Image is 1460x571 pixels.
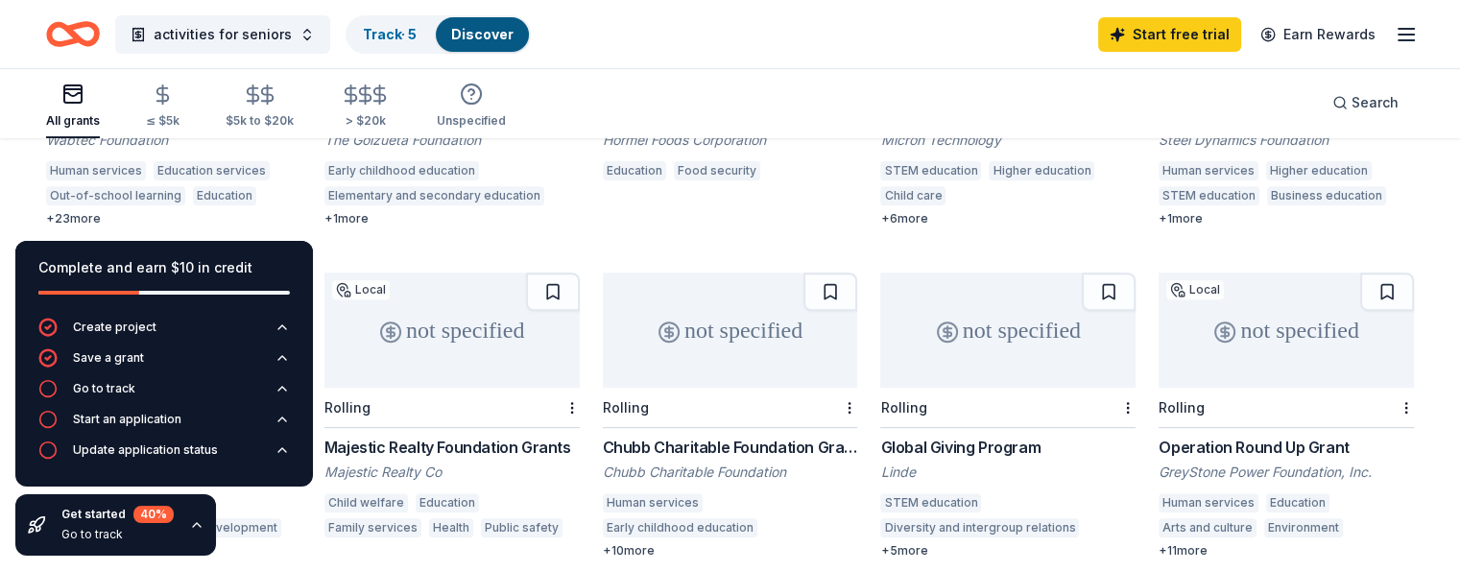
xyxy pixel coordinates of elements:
div: Education [193,186,256,205]
button: $5k to $20k [226,76,294,138]
div: Education [603,161,666,180]
div: Business education [1267,186,1386,205]
button: All grants [46,75,100,138]
span: Search [1352,91,1399,114]
div: not specified [324,273,580,388]
div: Majestic Realty Co [324,463,580,482]
div: Chubb Charitable Foundation [603,463,858,482]
div: Diversity and intergroup relations [880,518,1079,537]
div: + 23 more [46,211,301,226]
div: Environment [1264,518,1343,537]
div: Get started [61,506,174,523]
div: Save a grant [73,350,144,366]
div: Linde [880,463,1136,482]
div: not specified [1159,273,1414,388]
div: GreyStone Power Foundation, Inc. [1159,463,1414,482]
div: + 6 more [880,211,1136,226]
div: All grants [46,113,100,129]
div: not specified [603,273,858,388]
div: Go to track [73,381,135,396]
div: + 1 more [324,211,580,226]
button: Create project [38,318,290,348]
div: Higher education [1266,161,1372,180]
div: Child welfare [324,493,408,512]
div: Family services [324,518,421,537]
button: Search [1317,83,1414,122]
div: Rolling [324,399,371,416]
a: not specifiedLocalRollingOperation Round Up GrantGreyStone Power Foundation, Inc.Human servicesEd... [1159,273,1414,559]
span: activities for seniors [154,23,292,46]
div: Public safety [481,518,562,537]
div: STEM education [1159,186,1259,205]
button: activities for seniors [115,15,330,54]
button: > $20k [340,76,391,138]
div: Human services [1159,161,1258,180]
div: Out-of-school learning [46,186,185,205]
button: Start an application [38,410,290,440]
div: + 5 more [880,543,1136,559]
div: Health [429,518,473,537]
div: Health [1351,518,1395,537]
div: STEM education [880,493,981,512]
div: Micron Technology [880,131,1136,150]
div: 40 % [133,506,174,523]
div: Rolling [880,399,926,416]
div: ≤ $5k [146,113,180,129]
div: Local [332,280,390,299]
div: Food security [674,161,760,180]
div: Operation Round Up Grant [1159,436,1414,459]
div: Rolling [603,399,649,416]
div: Chubb Charitable Foundation Grants [603,436,858,459]
a: not specifiedRollingChubb Charitable Foundation GrantsChubb Charitable FoundationHuman servicesEa... [603,273,858,559]
div: Education services [154,161,270,180]
div: Child care [880,186,945,205]
div: Higher education [989,161,1094,180]
a: Home [46,12,100,57]
div: Global Giving Program [880,436,1136,459]
div: $5k to $20k [226,113,294,129]
div: Early childhood education [603,518,757,537]
div: Complete and earn $10 in credit [38,256,290,279]
button: Go to track [38,379,290,410]
div: not specified [880,273,1136,388]
div: Human services [603,493,703,512]
button: Save a grant [38,348,290,379]
div: Human services [46,161,146,180]
button: Track· 5Discover [346,15,531,54]
div: Steel Dynamics Foundation [1159,131,1414,150]
div: Majestic Realty Foundation Grants [324,436,580,459]
div: Education [1266,493,1329,512]
div: Education [416,493,479,512]
div: Unspecified [437,113,506,129]
div: Rolling [1159,399,1205,416]
div: The Goizueta Foundation [324,131,580,150]
a: Earn Rewards [1249,17,1387,52]
div: + 11 more [1159,543,1414,559]
div: Elementary and secondary education [324,186,544,205]
div: + 1 more [1159,211,1414,226]
div: + 10 more [603,543,858,559]
div: Hormel Foods Corporation [603,131,858,150]
div: Start an application [73,412,181,427]
div: Update application status [73,442,218,458]
div: Early childhood education [324,161,479,180]
div: STEM education [880,161,981,180]
a: Discover [451,26,514,42]
a: not specifiedRollingGlobal Giving ProgramLindeSTEM educationDiversity and intergroup relations+5more [880,273,1136,559]
button: Unspecified [437,75,506,138]
div: Wabtec Foundation [46,131,301,150]
div: Arts and culture [1159,518,1257,537]
div: Create project [73,320,156,335]
button: Update application status [38,440,290,471]
button: ≤ $5k [146,76,180,138]
div: Local [1166,280,1224,299]
div: Go to track [61,527,174,542]
a: Start free trial [1098,17,1241,52]
a: Track· 5 [363,26,417,42]
div: > $20k [340,113,391,129]
div: Human services [1159,493,1258,512]
a: not specifiedLocalRollingMajestic Realty Foundation GrantsMajestic Realty CoChild welfareEducatio... [324,273,580,543]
